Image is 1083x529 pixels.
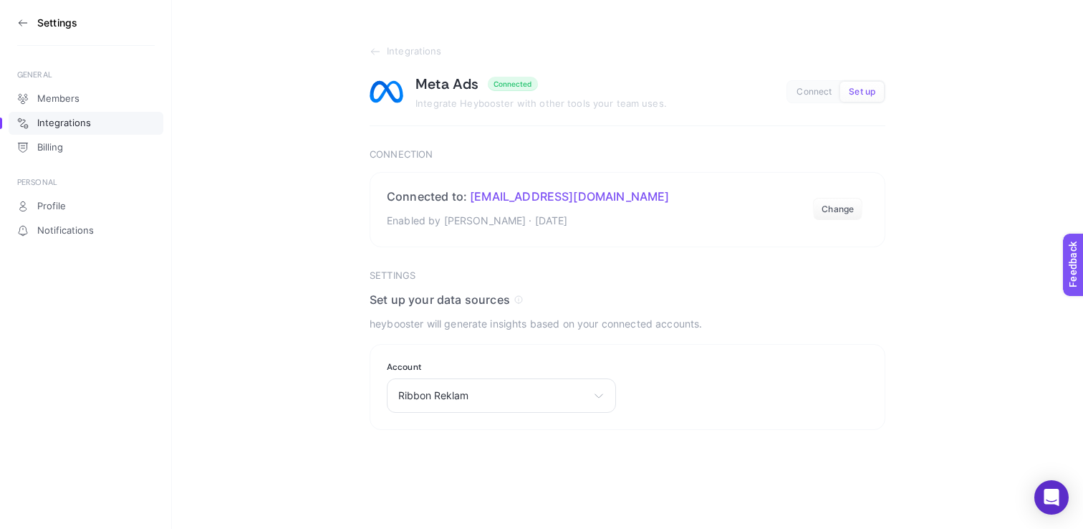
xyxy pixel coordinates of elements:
[370,46,885,57] a: Integrations
[370,270,885,282] h3: Settings
[387,189,670,204] h2: Connected to:
[387,212,670,229] p: Enabled by [PERSON_NAME] · [DATE]
[415,75,479,93] h1: Meta Ads
[470,189,669,204] span: [EMAIL_ADDRESS][DOMAIN_NAME]
[387,46,442,57] span: Integrations
[398,390,587,401] span: Ribbon Reklam
[17,69,155,80] div: GENERAL
[494,80,532,88] div: Connected
[37,142,63,153] span: Billing
[37,17,77,29] h3: Settings
[415,97,667,109] span: Integrate Heybooster with other tools your team uses.
[9,136,163,159] a: Billing
[9,112,163,135] a: Integrations
[37,118,91,129] span: Integrations
[788,82,840,102] button: Connect
[9,195,163,218] a: Profile
[37,93,80,105] span: Members
[9,87,163,110] a: Members
[370,292,510,307] span: Set up your data sources
[37,201,66,212] span: Profile
[813,198,862,221] button: Change
[9,4,54,16] span: Feedback
[387,361,616,373] label: Account
[840,82,884,102] button: Set up
[1034,480,1069,515] div: Open Intercom Messenger
[37,225,94,237] span: Notifications
[9,219,163,242] a: Notifications
[370,315,885,333] p: heybooster will generate insights based on your connected accounts.
[17,176,155,188] div: PERSONAL
[849,87,875,97] span: Set up
[370,149,885,161] h3: Connection
[796,87,832,97] span: Connect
